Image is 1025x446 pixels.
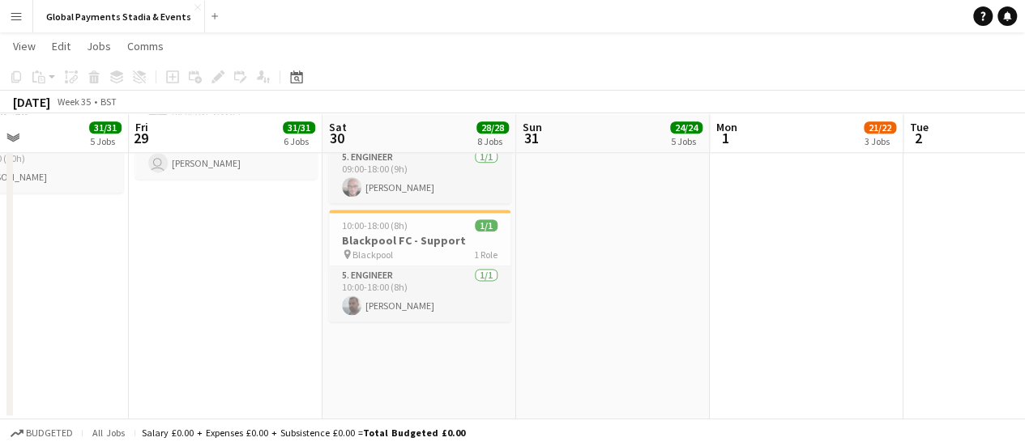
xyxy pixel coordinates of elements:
span: 21/22 [864,121,896,134]
span: Comms [127,39,164,53]
div: Salary £0.00 + Expenses £0.00 + Subsistence £0.00 = [142,427,465,439]
span: 28/28 [476,121,509,134]
span: Sun [523,120,542,134]
span: 31/31 [89,121,122,134]
span: 10:00-18:00 (8h) [342,219,408,231]
span: 1/1 [475,219,498,231]
span: Mon [716,120,737,134]
span: Budgeted [26,427,73,439]
button: Global Payments Stadia & Events [33,1,205,32]
div: [DATE] [13,94,50,110]
span: 1 Role [474,248,498,261]
div: BST [100,96,117,108]
a: Comms [121,36,170,57]
span: 30 [327,129,347,147]
span: 31 [520,129,542,147]
app-card-role: 5. Engineer1/109:00-18:00 (9h)[PERSON_NAME] [329,148,510,203]
div: 5 Jobs [671,135,702,147]
div: 6 Jobs [284,135,314,147]
button: Budgeted [8,424,75,442]
span: Jobs [87,39,111,53]
span: Sat [329,120,347,134]
span: Tue [910,120,929,134]
span: All jobs [89,427,128,439]
span: 31/31 [283,121,315,134]
div: 5 Jobs [90,135,121,147]
a: Edit [45,36,77,57]
span: 1 [714,129,737,147]
span: Week 35 [53,96,94,108]
app-card-role: 5. Engineer1/110:00-18:00 (8h)[PERSON_NAME] [329,266,510,321]
app-job-card: 10:00-18:00 (8h)1/1Blackpool FC - Support Blackpool1 Role5. Engineer1/110:00-18:00 (8h)[PERSON_NAME] [329,210,510,321]
span: 29 [133,129,148,147]
a: View [6,36,42,57]
h3: Blackpool FC - Support [329,233,510,248]
a: Jobs [80,36,117,57]
span: Fri [135,120,148,134]
div: 8 Jobs [477,135,508,147]
span: 24/24 [670,121,703,134]
span: Edit [52,39,70,53]
div: 3 Jobs [865,135,895,147]
span: Blackpool [352,248,393,261]
span: 2 [908,129,929,147]
span: View [13,39,36,53]
span: Total Budgeted £0.00 [363,427,465,439]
